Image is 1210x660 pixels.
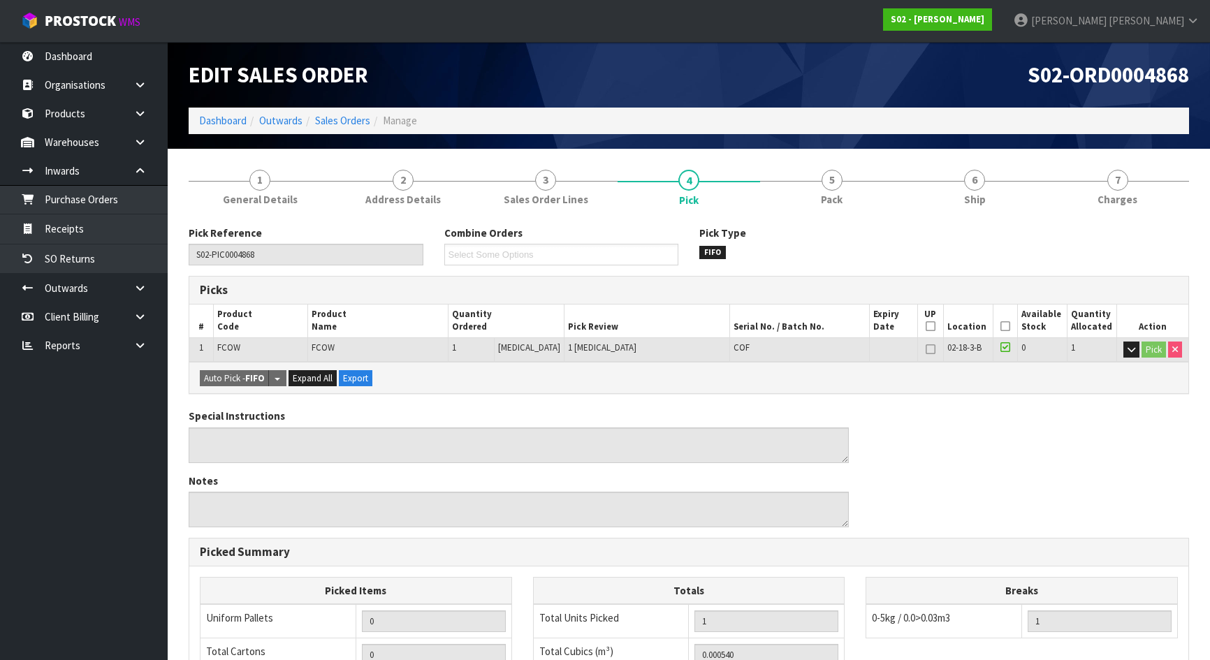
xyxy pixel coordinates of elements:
[943,305,993,337] th: Location
[339,370,372,387] button: Export
[917,305,943,337] th: UP
[1017,305,1067,337] th: Available Stock
[189,61,368,89] span: Edit Sales Order
[393,170,414,191] span: 2
[568,342,636,353] span: 1 [MEDICAL_DATA]
[883,8,992,31] a: S02 - [PERSON_NAME]
[289,370,337,387] button: Expand All
[964,170,985,191] span: 6
[452,342,456,353] span: 1
[189,474,218,488] label: Notes
[200,370,269,387] button: Auto Pick -FIFO
[699,226,746,240] label: Pick Type
[200,545,1178,559] h3: Picked Summary
[947,342,982,353] span: 02-18-3-B
[1067,305,1116,337] th: Quantity Allocated
[293,372,333,384] span: Expand All
[189,305,213,337] th: #
[498,342,560,353] span: [MEDICAL_DATA]
[245,372,265,384] strong: FIFO
[365,192,441,207] span: Address Details
[1098,192,1137,207] span: Charges
[45,12,116,30] span: ProStock
[872,611,950,624] span: 0-5kg / 0.0>0.03m3
[1142,342,1166,358] button: Pick
[200,284,678,297] h3: Picks
[564,305,730,337] th: Pick Review
[199,114,247,127] a: Dashboard
[504,192,588,207] span: Sales Order Lines
[533,604,689,638] td: Total Units Picked
[189,409,285,423] label: Special Instructions
[1071,342,1075,353] span: 1
[383,114,417,127] span: Manage
[730,305,869,337] th: Serial No. / Batch No.
[1028,61,1189,89] span: S02-ORD0004868
[964,192,986,207] span: Ship
[1021,342,1026,353] span: 0
[1031,14,1107,27] span: [PERSON_NAME]
[891,13,984,25] strong: S02 - [PERSON_NAME]
[201,604,356,638] td: Uniform Pallets
[213,305,308,337] th: Product Code
[821,192,843,207] span: Pack
[866,577,1178,604] th: Breaks
[822,170,843,191] span: 5
[249,170,270,191] span: 1
[678,170,699,191] span: 4
[312,342,335,353] span: FCOW
[259,114,302,127] a: Outwards
[199,342,203,353] span: 1
[448,305,564,337] th: Quantity Ordered
[362,610,506,632] input: UNIFORM P LINES
[21,12,38,29] img: cube-alt.png
[119,15,140,29] small: WMS
[223,192,298,207] span: General Details
[535,170,556,191] span: 3
[1117,305,1188,337] th: Action
[217,342,240,353] span: FCOW
[201,577,512,604] th: Picked Items
[308,305,449,337] th: Product Name
[533,577,845,604] th: Totals
[1107,170,1128,191] span: 7
[315,114,370,127] a: Sales Orders
[679,193,699,207] span: Pick
[1109,14,1184,27] span: [PERSON_NAME]
[699,246,726,260] span: FIFO
[189,226,262,240] label: Pick Reference
[444,226,523,240] label: Combine Orders
[869,305,917,337] th: Expiry Date
[734,342,750,353] span: COF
